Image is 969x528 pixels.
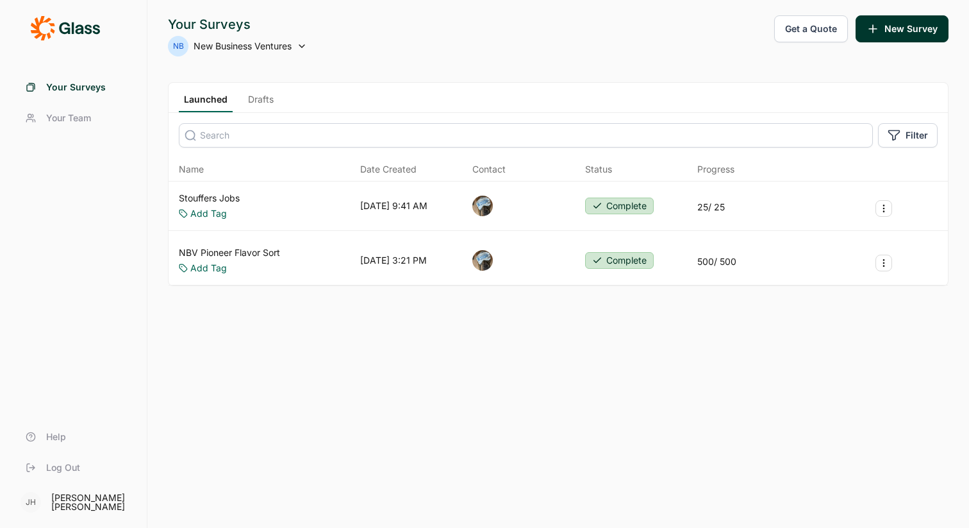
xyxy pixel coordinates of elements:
[179,192,240,205] a: Stouffers Jobs
[906,129,928,142] span: Filter
[585,252,654,269] button: Complete
[190,262,227,275] a: Add Tag
[697,201,725,214] div: 25 / 25
[51,493,131,511] div: [PERSON_NAME] [PERSON_NAME]
[856,15,948,42] button: New Survey
[168,15,307,33] div: Your Surveys
[179,93,233,112] a: Launched
[21,492,41,513] div: JH
[875,200,892,217] button: Survey Actions
[179,246,280,259] a: NBV Pioneer Flavor Sort
[46,461,80,474] span: Log Out
[585,198,654,214] button: Complete
[360,254,427,267] div: [DATE] 3:21 PM
[585,163,612,176] div: Status
[179,163,204,176] span: Name
[168,36,188,56] div: NB
[360,200,427,212] div: [DATE] 9:41 AM
[360,163,417,176] span: Date Created
[472,163,506,176] div: Contact
[190,207,227,220] a: Add Tag
[472,250,493,271] img: ocn8z7iqvmiiaveqkfqd.png
[878,123,938,148] button: Filter
[179,123,873,148] input: Search
[243,93,279,112] a: Drafts
[194,40,292,53] span: New Business Ventures
[774,15,848,42] button: Get a Quote
[46,430,66,443] span: Help
[697,255,736,268] div: 500 / 500
[875,255,892,271] button: Survey Actions
[472,196,493,216] img: ocn8z7iqvmiiaveqkfqd.png
[46,112,91,124] span: Your Team
[697,163,734,176] div: Progress
[46,81,106,94] span: Your Surveys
